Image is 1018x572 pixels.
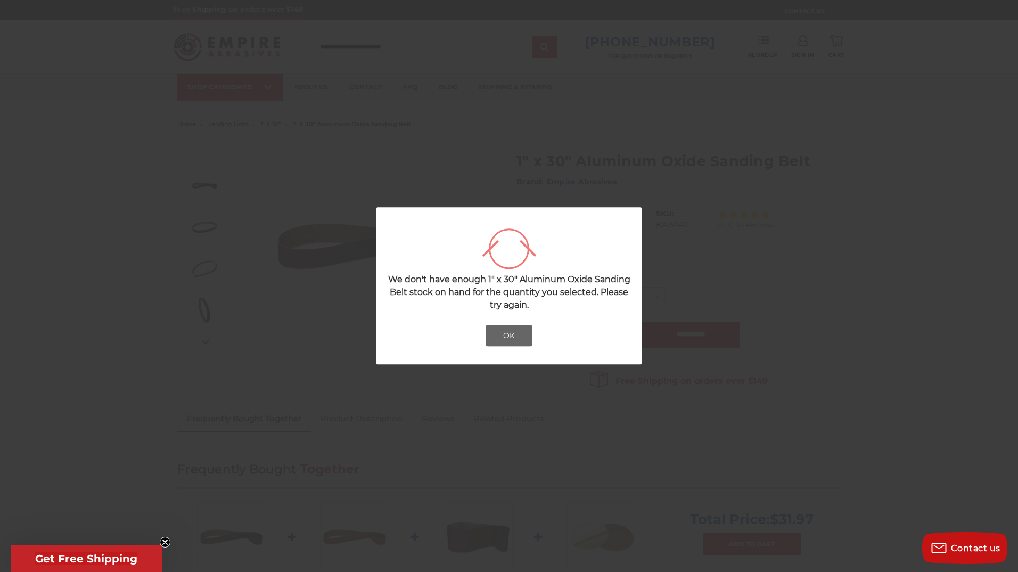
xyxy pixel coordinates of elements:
[388,275,630,310] span: We don't have enough 1" x 30" Aluminum Oxide Sanding Belt stock on hand for the quantity you sele...
[486,325,532,347] button: OK
[160,537,170,548] button: Close teaser
[11,545,162,572] div: Get Free ShippingClose teaser
[951,543,1000,553] span: Contact us
[922,532,1007,564] button: Contact us
[35,552,137,565] span: Get Free Shipping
